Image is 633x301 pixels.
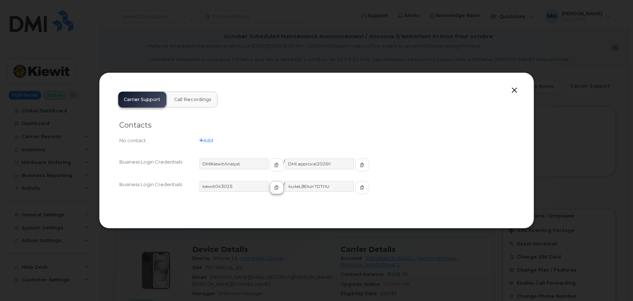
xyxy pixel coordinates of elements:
[120,121,514,130] h2: Contacts
[120,158,200,178] div: Business Login Credentials
[200,137,213,143] a: Add
[174,97,212,103] span: Call Recordings
[355,158,369,172] button: copy to clipboard
[355,181,369,194] button: copy to clipboard
[120,137,200,144] div: No contact
[270,158,284,172] button: copy to clipboard
[120,181,200,201] div: Business Login Credentials
[601,269,628,296] iframe: Messenger Launcher
[270,181,284,194] button: copy to clipboard
[200,181,514,201] div: /
[200,158,514,178] div: /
